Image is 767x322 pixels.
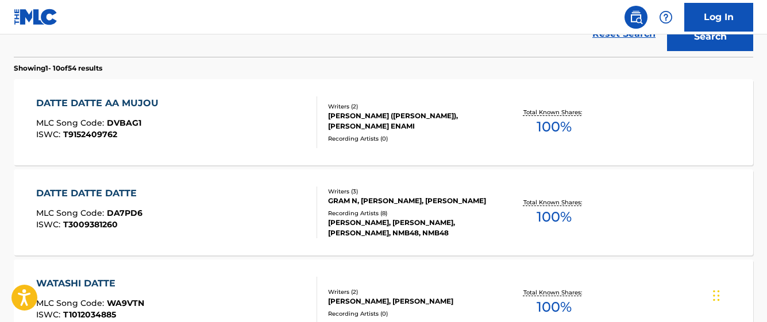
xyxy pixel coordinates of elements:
[328,134,493,143] div: Recording Artists ( 0 )
[328,218,493,238] div: [PERSON_NAME], [PERSON_NAME], [PERSON_NAME], NMB48, NMB48
[36,219,63,230] span: ISWC :
[654,6,677,29] div: Help
[328,187,493,196] div: Writers ( 3 )
[36,277,144,290] div: WATASHI DATTE
[14,79,753,165] a: DATTE DATTE AA MUJOUMLC Song Code:DVBAG1ISWC:T9152409762Writers (2)[PERSON_NAME] ([PERSON_NAME]),...
[14,169,753,255] a: DATTE DATTE DATTEMLC Song Code:DA7PD6ISWC:T3009381260Writers (3)GRAM N, [PERSON_NAME], [PERSON_NA...
[710,267,767,322] iframe: Chat Widget
[328,288,493,296] div: Writers ( 2 )
[523,198,585,207] p: Total Known Shares:
[667,22,753,51] button: Search
[36,208,107,218] span: MLC Song Code :
[710,267,767,322] div: チャットウィジェット
[328,296,493,307] div: [PERSON_NAME], [PERSON_NAME]
[537,297,572,317] span: 100 %
[14,63,102,73] p: Showing 1 - 10 of 54 results
[328,309,493,318] div: Recording Artists ( 0 )
[107,298,144,308] span: WA9VTN
[684,3,753,32] a: Log In
[328,102,493,111] div: Writers ( 2 )
[36,298,107,308] span: MLC Song Code :
[713,278,720,313] div: ドラッグ
[36,309,63,320] span: ISWC :
[63,309,116,320] span: T1012034885
[36,129,63,139] span: ISWC :
[36,118,107,128] span: MLC Song Code :
[537,117,572,137] span: 100 %
[625,6,647,29] a: Public Search
[328,196,493,206] div: GRAM N, [PERSON_NAME], [PERSON_NAME]
[629,10,643,24] img: search
[36,96,164,110] div: DATTE DATTE AA MUJOU
[537,207,572,227] span: 100 %
[14,9,58,25] img: MLC Logo
[63,129,117,139] span: T9152409762
[36,187,142,200] div: DATTE DATTE DATTE
[659,10,673,24] img: help
[63,219,118,230] span: T3009381260
[328,111,493,131] div: [PERSON_NAME] ([PERSON_NAME]), [PERSON_NAME] ENAMI
[107,118,141,128] span: DVBAG1
[107,208,142,218] span: DA7PD6
[523,108,585,117] p: Total Known Shares:
[523,288,585,297] p: Total Known Shares:
[328,209,493,218] div: Recording Artists ( 8 )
